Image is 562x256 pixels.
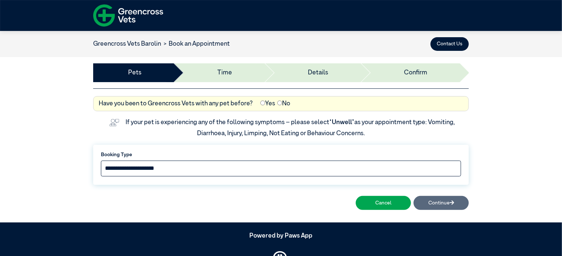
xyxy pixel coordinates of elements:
[93,2,163,29] img: f-logo
[260,99,275,109] label: Yes
[99,99,253,109] label: Have you been to Greencross Vets with any pet before?
[126,119,456,137] label: If your pet is experiencing any of the following symptoms – please select as your appointment typ...
[431,37,469,51] button: Contact Us
[107,116,122,129] img: vet
[128,68,141,78] a: Pets
[161,39,230,49] li: Book an Appointment
[277,99,290,109] label: No
[101,151,461,158] label: Booking Type
[356,196,411,210] button: Cancel
[329,119,354,126] span: “Unwell”
[93,39,230,49] nav: breadcrumb
[93,41,161,47] a: Greencross Vets Barolin
[260,101,265,105] input: Yes
[93,232,469,240] h5: Powered by Paws App
[277,101,282,105] input: No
